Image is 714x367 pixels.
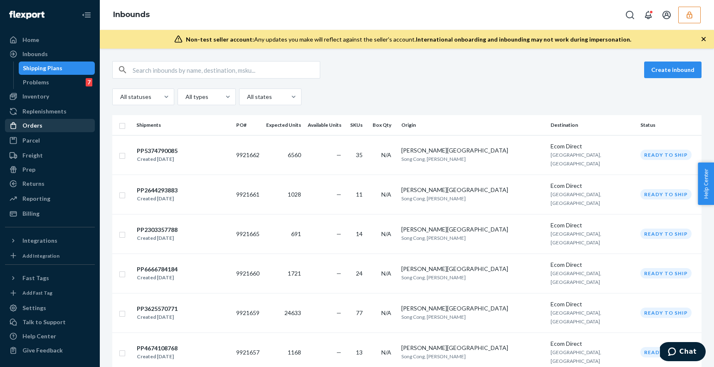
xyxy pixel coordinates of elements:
div: Ecom Direct [551,261,634,269]
a: Problems7 [19,76,95,89]
span: — [336,270,341,277]
button: Open notifications [640,7,657,23]
span: 11 [356,191,363,198]
span: Song Cong, [PERSON_NAME] [401,353,466,360]
span: Non-test seller account: [186,36,254,43]
button: Integrations [5,234,95,247]
div: Ready to ship [640,229,692,239]
div: [PERSON_NAME][GEOGRAPHIC_DATA] [401,186,544,194]
span: 14 [356,230,363,237]
span: 691 [291,230,301,237]
a: Replenishments [5,105,95,118]
div: Replenishments [22,107,67,116]
span: — [336,151,341,158]
div: PP4674108768 [137,344,178,352]
div: Created [DATE] [137,234,178,242]
a: Add Integration [5,251,95,261]
button: Open Search Box [622,7,638,23]
div: Ecom Direct [551,142,634,150]
a: Billing [5,207,95,220]
div: Give Feedback [22,346,63,355]
div: Any updates you make will reflect against the seller's account. [186,35,631,44]
button: Close Navigation [78,7,95,23]
div: Add Fast Tag [22,289,52,296]
span: N/A [381,191,391,198]
span: Song Cong, [PERSON_NAME] [401,195,466,202]
th: Box Qty [369,115,398,135]
td: 9921660 [233,254,263,293]
th: Available Units [304,115,345,135]
span: — [336,349,341,356]
input: Search inbounds by name, destination, msku... [133,62,320,78]
span: 24633 [284,309,301,316]
div: PP5374790085 [137,147,178,155]
button: Talk to Support [5,315,95,329]
a: Inventory [5,90,95,103]
button: Fast Tags [5,271,95,285]
th: Destination [547,115,637,135]
a: Inbounds [113,10,150,19]
div: Created [DATE] [137,195,178,203]
div: Ready to ship [640,268,692,278]
div: Ecom Direct [551,300,634,308]
div: Parcel [22,136,40,145]
a: Home [5,33,95,47]
div: PP2644293883 [137,186,178,195]
span: 77 [356,309,363,316]
span: 24 [356,270,363,277]
div: Freight [22,151,43,160]
span: Song Cong, [PERSON_NAME] [401,314,466,320]
span: — [336,230,341,237]
span: 1168 [288,349,301,356]
div: Created [DATE] [137,155,178,163]
span: N/A [381,309,391,316]
td: 9921659 [233,293,263,333]
div: PP3625570771 [137,305,178,313]
span: N/A [381,230,391,237]
th: PO# [233,115,263,135]
div: Help Center [22,332,56,340]
a: Settings [5,301,95,315]
td: 9921661 [233,175,263,214]
th: Expected Units [263,115,304,135]
a: Add Fast Tag [5,288,95,298]
div: PP2303357788 [137,226,178,234]
div: Created [DATE] [137,273,178,282]
div: Created [DATE] [137,313,178,321]
div: Talk to Support [22,318,66,326]
div: Prep [22,165,35,174]
a: Orders [5,119,95,132]
a: Help Center [5,330,95,343]
div: Reporting [22,195,50,203]
a: Shipping Plans [19,62,95,75]
div: Settings [22,304,46,312]
button: Help Center [698,163,714,205]
input: All states [246,93,247,101]
div: Inbounds [22,50,48,58]
span: N/A [381,151,391,158]
a: Freight [5,149,95,162]
ol: breadcrumbs [106,3,156,27]
button: Create inbound [644,62,702,78]
img: Flexport logo [9,11,44,19]
div: Add Integration [22,252,59,259]
span: Song Cong, [PERSON_NAME] [401,156,466,162]
input: All statuses [119,93,120,101]
a: Parcel [5,134,95,147]
span: Song Cong, [PERSON_NAME] [401,235,466,241]
th: Origin [398,115,547,135]
span: 6560 [288,151,301,158]
span: 35 [356,151,363,158]
iframe: Opens a widget where you can chat to one of our agents [660,342,706,363]
span: N/A [381,270,391,277]
span: 1028 [288,191,301,198]
th: SKUs [345,115,369,135]
div: Ecom Direct [551,182,634,190]
div: Ecom Direct [551,221,634,229]
a: Returns [5,177,95,190]
span: [GEOGRAPHIC_DATA], [GEOGRAPHIC_DATA] [551,191,601,206]
span: — [336,191,341,198]
td: 9921665 [233,214,263,254]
